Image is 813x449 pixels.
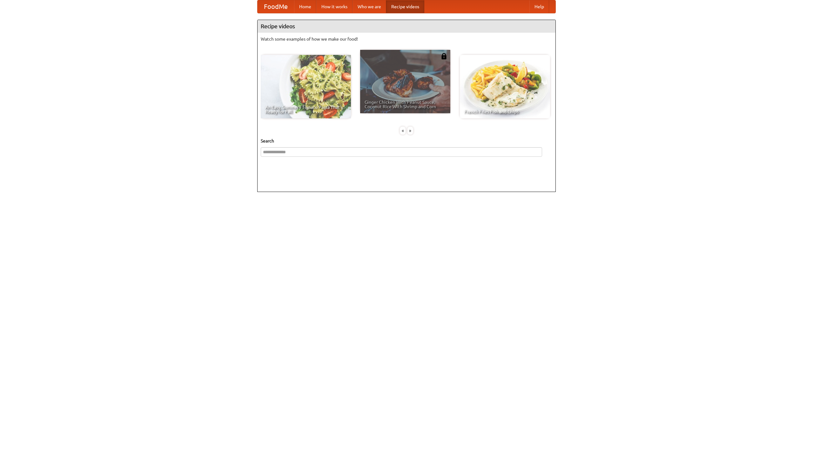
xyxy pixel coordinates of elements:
[261,55,351,118] a: An Easy, Summery Tomato Pasta That's Ready for Fall
[265,105,346,114] span: An Easy, Summery Tomato Pasta That's Ready for Fall
[258,0,294,13] a: FoodMe
[258,20,555,33] h4: Recipe videos
[386,0,424,13] a: Recipe videos
[441,53,447,59] img: 483408.png
[261,36,552,42] p: Watch some examples of how we make our food!
[407,127,413,135] div: »
[400,127,406,135] div: «
[529,0,549,13] a: Help
[460,55,550,118] a: French Fries Fish and Chips
[316,0,353,13] a: How it works
[464,109,546,114] span: French Fries Fish and Chips
[353,0,386,13] a: Who we are
[294,0,316,13] a: Home
[261,138,552,144] h5: Search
